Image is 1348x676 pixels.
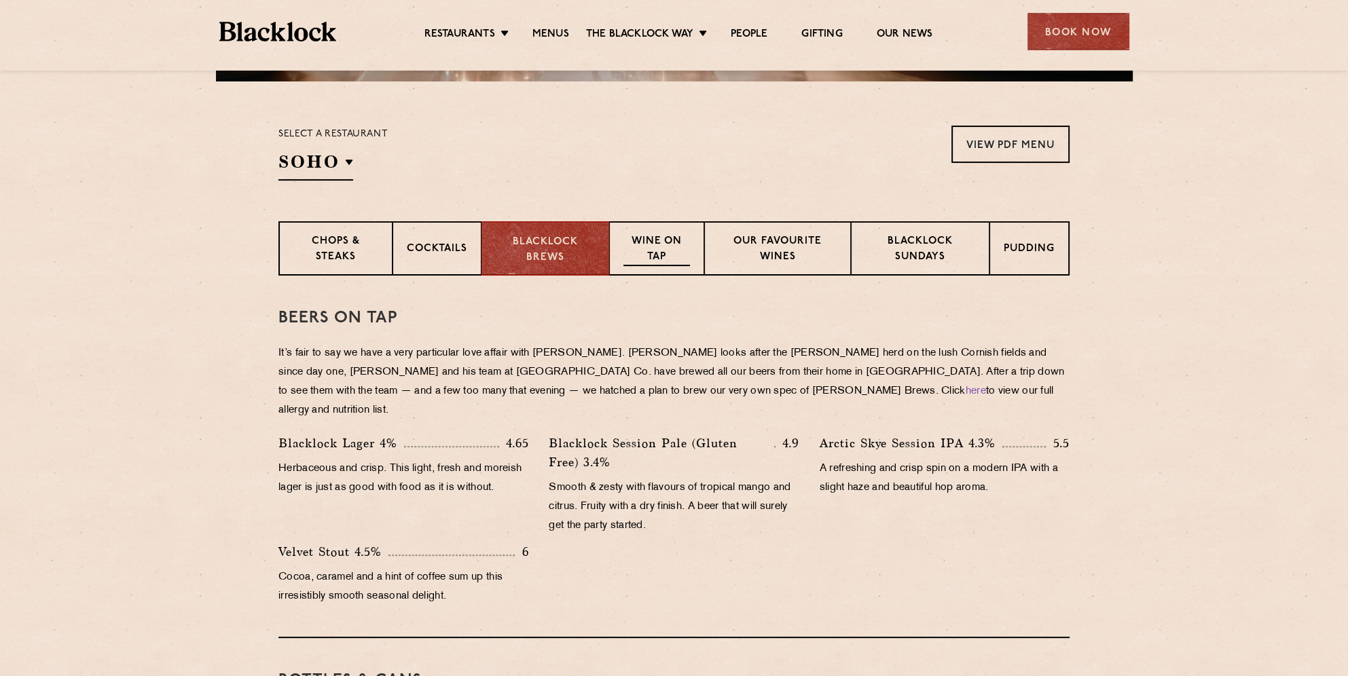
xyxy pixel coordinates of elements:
[278,344,1070,420] p: It’s fair to say we have a very particular love affair with [PERSON_NAME]. [PERSON_NAME] looks af...
[499,434,528,452] p: 4.65
[219,22,337,41] img: BL_Textured_Logo-footer-cropped.svg
[1046,434,1070,452] p: 5.5
[1004,242,1055,259] p: Pudding
[515,543,528,561] p: 6
[293,234,378,266] p: Chops & Steaks
[718,234,836,266] p: Our favourite wines
[731,28,767,43] a: People
[549,478,799,536] p: Smooth & zesty with flavours of tropical mango and citrus. Fruity with a dry finish. A beer that ...
[877,28,933,43] a: Our News
[278,434,404,453] p: Blacklock Lager 4%
[776,434,799,452] p: 4.9
[278,459,528,497] p: Herbaceous and crisp. This light, fresh and moreish lager is just as good with food as it is with...
[278,150,353,181] h2: SOHO
[820,434,1002,453] p: Arctic Skye Session IPA 4.3%
[951,126,1070,163] a: View PDF Menu
[532,28,569,43] a: Menus
[820,459,1070,497] p: A refreshing and crisp spin on a modern IPA with a slight haze and beautiful hop aroma.
[278,568,528,606] p: Cocoa, caramel and a hint of coffee sum up this irresistibly smooth seasonal delight.
[586,28,693,43] a: The Blacklock Way
[1027,13,1129,50] div: Book Now
[278,542,388,561] p: Velvet Stout 4.5%
[496,235,595,265] p: Blacklock Brews
[407,242,467,259] p: Cocktails
[549,434,774,472] p: Blacklock Session Pale (Gluten Free) 3.4%
[278,126,388,143] p: Select a restaurant
[865,234,975,266] p: Blacklock Sundays
[966,386,986,396] a: here
[278,309,1070,327] h3: Beers on tap
[623,234,690,266] p: Wine on Tap
[801,28,842,43] a: Gifting
[424,28,495,43] a: Restaurants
